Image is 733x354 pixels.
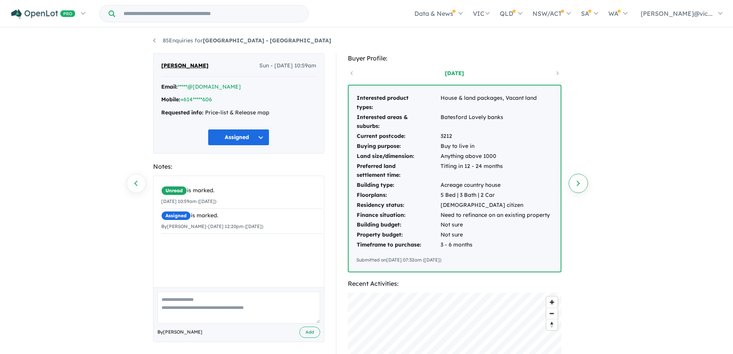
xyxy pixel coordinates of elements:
[161,186,187,195] span: Unread
[440,240,550,250] td: 3 - 6 months
[546,297,558,308] button: Zoom in
[641,10,713,17] span: [PERSON_NAME]@vic...
[259,61,316,70] span: Sun - [DATE] 10:59am
[356,190,440,200] td: Floorplans:
[440,161,550,181] td: Titling in 12 - 24 months
[348,53,561,64] div: Buyer Profile:
[440,220,550,230] td: Not sure
[440,141,550,151] td: Buy to live in
[161,198,216,204] small: [DATE] 10:59am ([DATE])
[153,36,580,45] nav: breadcrumb
[161,108,316,117] div: Price-list & Release map
[348,279,561,289] div: Recent Activities:
[356,200,440,210] td: Residency status:
[356,141,440,151] td: Buying purpose:
[356,131,440,141] td: Current postcode:
[440,151,550,161] td: Anything above 1000
[203,37,331,44] strong: [GEOGRAPHIC_DATA] - [GEOGRAPHIC_DATA]
[440,180,550,190] td: Acreage country house
[356,161,440,181] td: Preferred land settlement time:
[546,319,558,330] button: Reset bearing to north
[356,256,553,264] div: Submitted on [DATE] 07:32am ([DATE])
[422,69,487,77] a: [DATE]
[161,211,322,220] div: is marked.
[157,328,202,336] span: By [PERSON_NAME]
[440,210,550,220] td: Need to refinance on an existing property
[161,83,178,90] strong: Email:
[299,327,320,338] button: Add
[440,200,550,210] td: [DEMOGRAPHIC_DATA] citizen
[356,220,440,230] td: Building budget:
[356,240,440,250] td: Timeframe to purchase:
[161,223,263,229] small: By [PERSON_NAME] - [DATE] 12:20pm ([DATE])
[440,131,550,141] td: 3212
[161,61,209,70] span: [PERSON_NAME]
[161,96,180,103] strong: Mobile:
[161,211,191,220] span: Assigned
[161,186,322,195] div: is marked.
[356,112,440,132] td: Interested areas & suburbs:
[117,5,307,22] input: Try estate name, suburb, builder or developer
[356,210,440,220] td: Finance situation:
[153,161,324,172] div: Notes:
[440,230,550,240] td: Not sure
[440,112,550,132] td: Batesford Lovely banks
[356,180,440,190] td: Building type:
[356,151,440,161] td: Land size/dimension:
[356,93,440,112] td: Interested product types:
[153,37,331,44] a: 85Enquiries for[GEOGRAPHIC_DATA] - [GEOGRAPHIC_DATA]
[161,109,204,116] strong: Requested info:
[440,93,550,112] td: House & land packages, Vacant land
[11,9,75,19] img: Openlot PRO Logo White
[356,230,440,240] td: Property budget:
[546,308,558,319] button: Zoom out
[208,129,269,146] button: Assigned
[440,190,550,200] td: 5 Bed | 3 Bath | 2 Car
